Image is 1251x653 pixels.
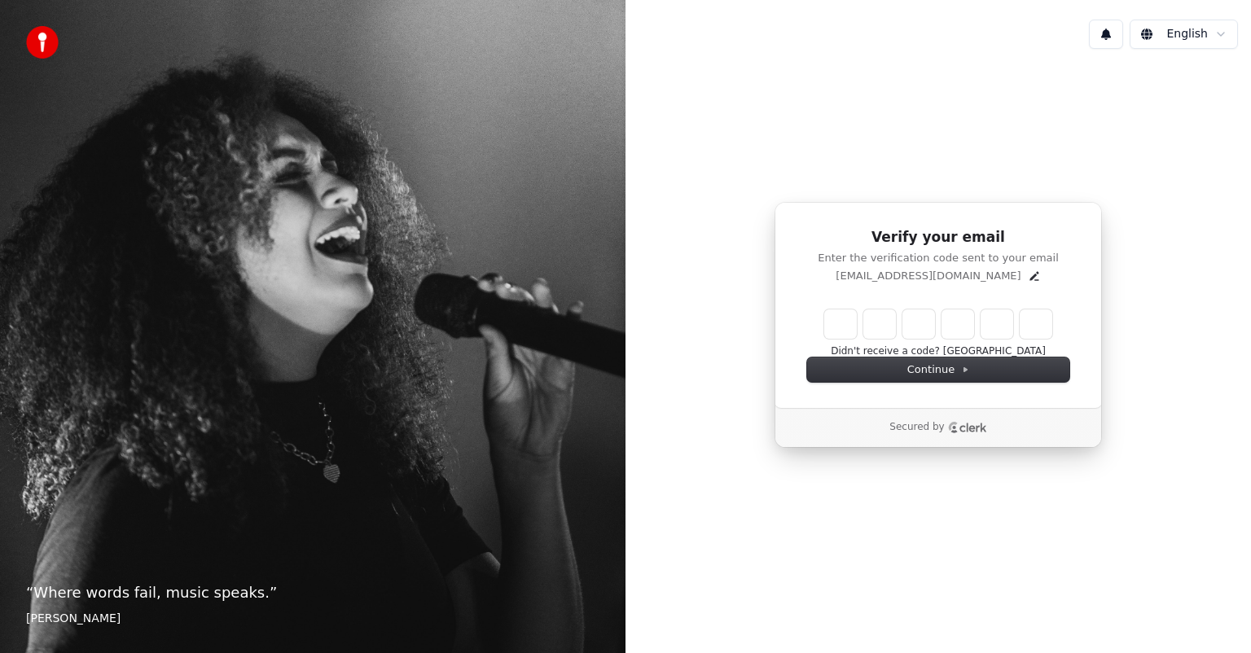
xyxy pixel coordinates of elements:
h1: Verify your email [807,228,1069,248]
a: Clerk logo [948,422,987,433]
p: [EMAIL_ADDRESS][DOMAIN_NAME] [836,269,1021,283]
img: youka [26,26,59,59]
p: Secured by [889,421,944,434]
footer: [PERSON_NAME] [26,611,599,627]
input: Enter verification code [824,309,1052,339]
p: “ Where words fail, music speaks. ” [26,581,599,604]
p: Enter the verification code sent to your email [807,251,1069,265]
button: Didn't receive a code? [GEOGRAPHIC_DATA] [831,345,1046,358]
span: Continue [907,362,969,377]
button: Continue [807,357,1069,382]
button: Edit [1028,270,1041,283]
